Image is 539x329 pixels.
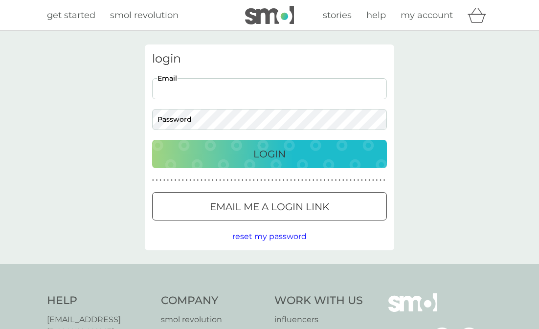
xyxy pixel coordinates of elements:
[152,140,387,168] button: Login
[354,178,356,183] p: ●
[331,178,333,183] p: ●
[178,178,180,183] p: ●
[152,178,154,183] p: ●
[182,178,184,183] p: ●
[232,232,307,241] span: reset my password
[257,178,259,183] p: ●
[260,178,262,183] p: ●
[305,178,307,183] p: ●
[246,178,247,183] p: ●
[208,178,210,183] p: ●
[309,178,311,183] p: ●
[110,10,179,21] span: smol revolution
[380,178,382,183] p: ●
[287,178,289,183] p: ●
[47,293,151,308] h4: Help
[201,178,202,183] p: ●
[161,293,265,308] h4: Company
[227,178,229,183] p: ●
[249,178,251,183] p: ●
[290,178,292,183] p: ●
[323,10,352,21] span: stories
[152,192,387,220] button: Email me a login link
[368,178,370,183] p: ●
[159,178,161,183] p: ●
[338,178,340,183] p: ●
[204,178,206,183] p: ●
[401,8,453,22] a: my account
[268,178,269,183] p: ●
[212,178,214,183] p: ●
[327,178,329,183] p: ●
[313,178,314,183] p: ●
[264,178,266,183] p: ●
[161,313,265,326] a: smol revolution
[216,178,218,183] p: ●
[350,178,352,183] p: ●
[230,178,232,183] p: ●
[223,178,225,183] p: ●
[357,178,359,183] p: ●
[323,8,352,22] a: stories
[372,178,374,183] p: ●
[238,178,240,183] p: ●
[401,10,453,21] span: my account
[234,178,236,183] p: ●
[366,8,386,22] a: help
[383,178,385,183] p: ●
[47,10,95,21] span: get started
[274,293,363,308] h4: Work With Us
[152,52,387,66] h3: login
[297,178,299,183] p: ●
[186,178,188,183] p: ●
[279,178,281,183] p: ●
[232,230,307,243] button: reset my password
[242,178,244,183] p: ●
[167,178,169,183] p: ●
[271,178,273,183] p: ●
[189,178,191,183] p: ●
[324,178,326,183] p: ●
[253,146,286,162] p: Login
[294,178,296,183] p: ●
[376,178,378,183] p: ●
[342,178,344,183] p: ●
[193,178,195,183] p: ●
[275,178,277,183] p: ●
[366,10,386,21] span: help
[274,313,363,326] a: influencers
[110,8,179,22] a: smol revolution
[219,178,221,183] p: ●
[468,5,492,25] div: basket
[253,178,255,183] p: ●
[361,178,363,183] p: ●
[335,178,337,183] p: ●
[388,293,437,327] img: smol
[301,178,303,183] p: ●
[316,178,318,183] p: ●
[171,178,173,183] p: ●
[47,8,95,22] a: get started
[175,178,177,183] p: ●
[156,178,158,183] p: ●
[283,178,285,183] p: ●
[245,6,294,24] img: smol
[197,178,199,183] p: ●
[163,178,165,183] p: ●
[320,178,322,183] p: ●
[365,178,367,183] p: ●
[346,178,348,183] p: ●
[210,199,329,215] p: Email me a login link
